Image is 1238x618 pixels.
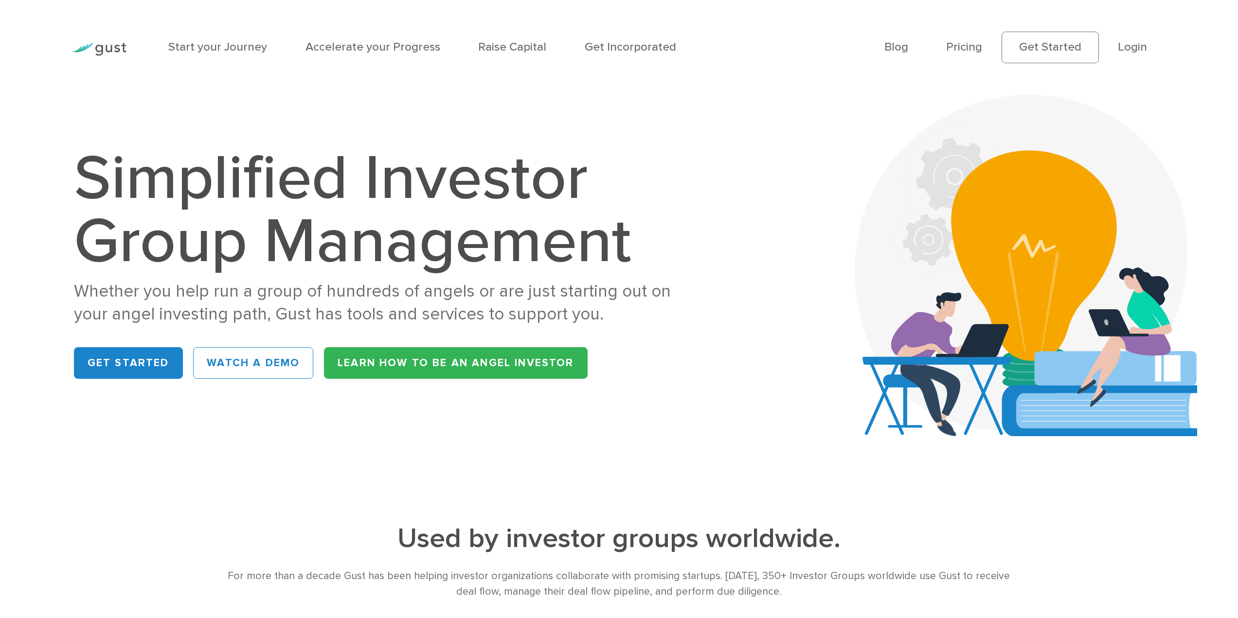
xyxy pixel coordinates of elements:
[478,40,546,54] a: Raise Capital
[884,40,908,54] a: Blog
[168,40,267,54] a: Start your Journey
[72,43,126,56] img: Gust Logo
[193,347,313,379] a: WATCH A DEMO
[221,522,1017,555] h2: Used by investor groups worldwide.
[74,147,702,273] h1: Simplified Investor Group Management
[74,280,702,326] div: Whether you help run a group of hundreds of angels or are just starting out on your angel investi...
[324,347,588,379] a: Learn How to be an Angel Investor
[585,40,676,54] a: Get Incorporated
[1002,32,1099,63] a: Get Started
[74,347,183,379] a: Get Started
[221,568,1017,600] div: For more than a decade Gust has been helping investor organizations collaborate with promising st...
[305,40,440,54] a: Accelerate your Progress
[855,95,1197,436] img: Aca 2023 Hero Bg
[946,40,982,54] a: Pricing
[1118,40,1147,54] a: Login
